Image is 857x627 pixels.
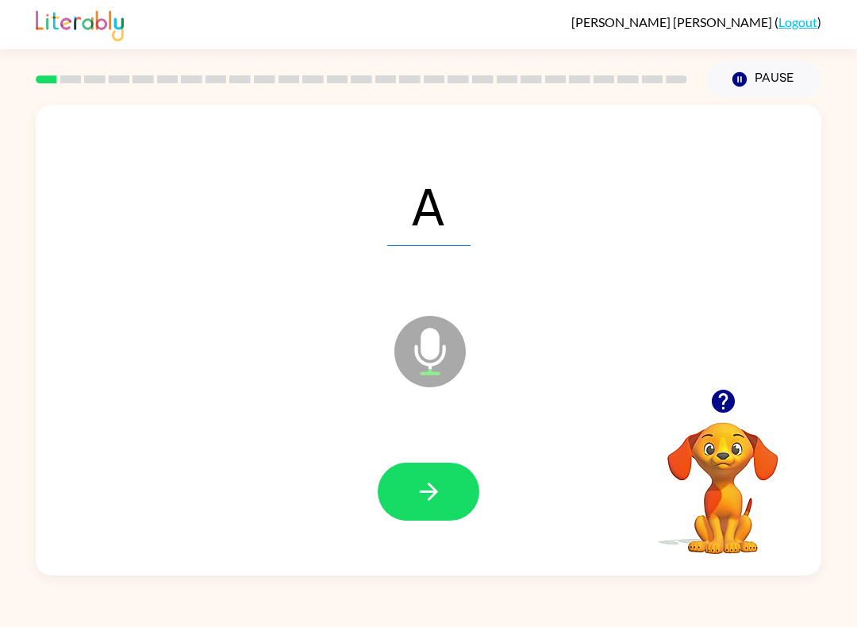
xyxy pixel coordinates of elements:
video: Your browser must support playing .mp4 files to use Literably. Please try using another browser. [644,398,802,556]
span: [PERSON_NAME] [PERSON_NAME] [571,14,774,29]
a: Logout [778,14,817,29]
button: Pause [706,61,821,98]
div: ( ) [571,14,821,29]
img: Literably [36,6,124,41]
span: A [387,163,471,246]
